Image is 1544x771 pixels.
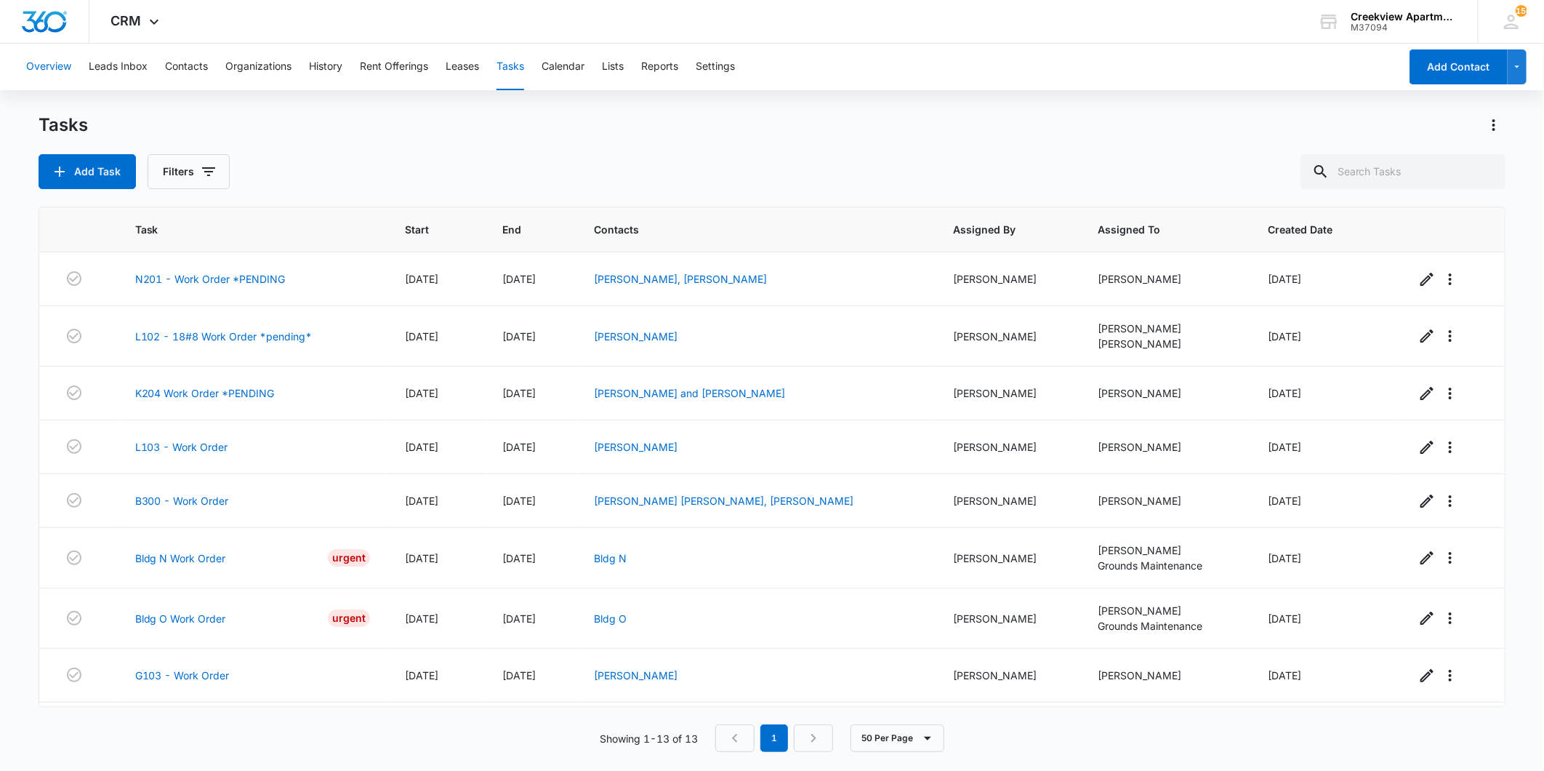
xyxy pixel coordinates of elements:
span: [DATE] [502,552,536,564]
span: [DATE] [502,387,536,399]
button: Overview [26,44,71,90]
button: Lists [602,44,624,90]
em: 1 [760,724,788,752]
div: account id [1351,23,1457,33]
a: [PERSON_NAME] [594,669,677,682]
div: [PERSON_NAME] [953,329,1063,344]
div: [PERSON_NAME] [1098,439,1233,455]
div: Urgent [328,610,370,627]
span: [DATE] [502,669,536,682]
div: [PERSON_NAME] [953,611,1063,626]
a: Bldg O [594,612,627,625]
div: notifications count [1516,5,1527,17]
span: [DATE] [502,495,536,507]
button: Tasks [496,44,524,90]
button: Rent Offerings [360,44,428,90]
a: N201 - Work Order *PENDING [135,271,286,287]
span: [DATE] [405,552,438,564]
button: Organizations [225,44,291,90]
span: [DATE] [502,612,536,625]
span: CRM [111,13,142,28]
span: [DATE] [405,441,438,453]
span: [DATE] [502,441,536,453]
span: Created Date [1268,222,1360,237]
span: [DATE] [1268,669,1302,682]
a: [PERSON_NAME] and [PERSON_NAME] [594,387,785,399]
a: K204 Work Order *PENDING [135,385,275,401]
h1: Tasks [39,114,88,136]
span: [DATE] [1268,387,1302,399]
span: [DATE] [1268,552,1302,564]
div: [PERSON_NAME] [1098,543,1233,558]
div: Urgent [328,549,370,567]
div: [PERSON_NAME] [953,271,1063,287]
button: Add Contact [1410,49,1508,84]
div: [PERSON_NAME] [1098,385,1233,401]
button: Filters [148,154,230,189]
span: Task [135,222,349,237]
span: Contacts [594,222,897,237]
button: Reports [641,44,678,90]
nav: Pagination [715,724,833,752]
button: Settings [696,44,735,90]
div: account name [1351,11,1457,23]
div: [PERSON_NAME] [953,439,1063,455]
span: [DATE] [1268,612,1302,625]
button: 50 Per Page [851,724,944,752]
a: Bldg O Work Order [135,611,226,626]
div: [PERSON_NAME] [1098,336,1233,351]
span: [DATE] [1268,441,1302,453]
div: Grounds Maintenance [1098,558,1233,573]
a: G103 - Work Order [135,668,230,683]
button: Leads Inbox [89,44,148,90]
span: [DATE] [405,669,438,682]
span: 156 [1516,5,1527,17]
p: Showing 1-13 of 13 [600,731,698,746]
button: Calendar [542,44,584,90]
div: [PERSON_NAME] [1098,493,1233,508]
a: [PERSON_NAME] [594,330,677,343]
div: [PERSON_NAME] [953,551,1063,566]
input: Search Tasks [1300,154,1505,189]
button: Contacts [165,44,208,90]
div: [PERSON_NAME] [1098,603,1233,618]
a: [PERSON_NAME], [PERSON_NAME] [594,273,767,285]
a: L103 - Work Order [135,439,228,455]
button: Leases [446,44,479,90]
span: [DATE] [1268,273,1302,285]
div: [PERSON_NAME] [1098,668,1233,683]
div: [PERSON_NAME] [1098,271,1233,287]
span: [DATE] [1268,495,1302,507]
div: [PERSON_NAME] [953,668,1063,683]
button: History [309,44,342,90]
span: [DATE] [405,387,438,399]
span: Start [405,222,446,237]
span: [DATE] [1268,330,1302,343]
span: [DATE] [502,330,536,343]
span: [DATE] [405,273,438,285]
span: [DATE] [502,273,536,285]
span: End [502,222,538,237]
div: [PERSON_NAME] [953,493,1063,508]
a: Bldg N Work Order [135,551,226,566]
div: [PERSON_NAME] [1098,321,1233,336]
span: [DATE] [405,330,438,343]
span: [DATE] [405,612,438,625]
div: [PERSON_NAME] [953,385,1063,401]
a: L102 - 18#8 Work Order *pending* [135,329,313,344]
a: [PERSON_NAME] [PERSON_NAME], [PERSON_NAME] [594,495,853,507]
button: Add Task [39,154,136,189]
span: Assigned To [1098,222,1212,237]
a: Bldg N [594,552,627,564]
button: Actions [1482,113,1505,137]
span: [DATE] [405,495,438,507]
a: B300 - Work Order [135,493,229,508]
div: Grounds Maintenance [1098,618,1233,634]
a: [PERSON_NAME] [594,441,677,453]
span: Assigned By [953,222,1042,237]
